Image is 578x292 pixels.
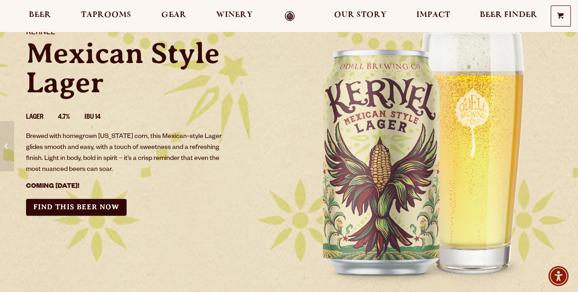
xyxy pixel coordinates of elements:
span: Gear [161,11,186,19]
span: Winery [216,11,253,19]
a: Our Story [328,11,392,21]
li: 4.7% [58,112,85,124]
strong: COMING [DATE]! [26,183,80,191]
a: Impact [410,11,456,21]
h1: Kernel [26,27,278,39]
div: Accessibility Menu [548,266,568,286]
a: Find this Beer Now [26,199,127,216]
span: Our Story [334,11,387,19]
span: Beer Finder [480,11,537,19]
a: Beer Finder [474,11,543,21]
li: Lager [26,112,58,124]
a: Taprooms [75,11,137,21]
span: Taprooms [81,11,131,19]
span: Impact [416,11,450,19]
p: Brewed with homegrown [US_STATE] corn, this Mexican-style Lager glides smooth and easy, with a to... [26,132,228,175]
a: Winery [210,11,259,21]
span: Beer [29,11,51,19]
p: Mexican Style Lager [26,39,278,97]
li: IBU 14 [85,112,115,124]
a: Beer [23,11,57,21]
a: Odell Home [273,11,307,21]
a: Gear [155,11,192,21]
